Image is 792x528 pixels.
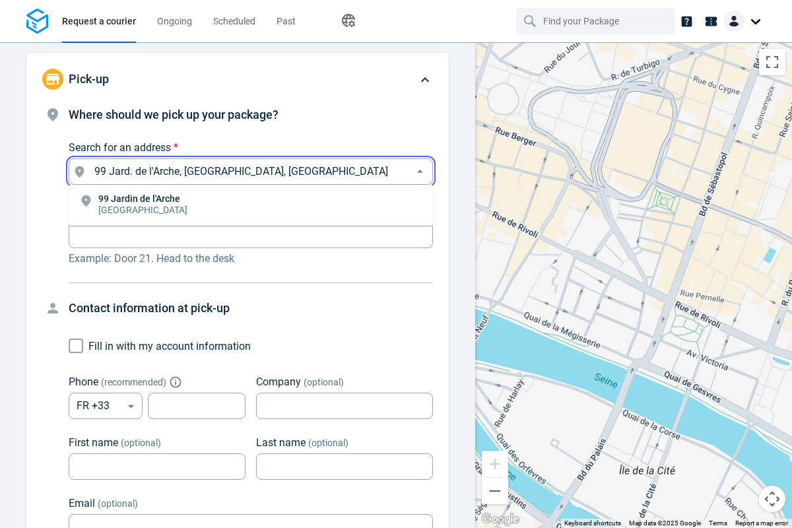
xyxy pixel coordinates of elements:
[478,511,522,528] a: Open this area in Google Maps (opens a new window)
[412,164,428,180] button: Close
[101,377,166,387] span: ( recommended )
[213,16,255,26] span: Scheduled
[69,436,118,449] span: First name
[98,203,187,216] p: [GEOGRAPHIC_DATA]
[759,49,785,75] button: Toggle fullscreen view
[26,53,449,106] div: Pick-up
[98,194,187,203] p: 99 Jardin de l'Arche
[62,16,136,26] span: Request a courier
[256,436,306,449] span: Last name
[26,9,48,34] img: Logo
[564,519,621,528] button: Keyboard shortcuts
[723,11,744,32] img: Client
[69,393,143,419] div: FR +33
[172,378,180,386] button: Explain "Recommended"
[69,72,109,86] span: Pick-up
[308,438,348,448] span: (optional)
[478,511,522,528] img: Google
[482,451,508,477] button: Zoom in
[69,108,279,121] span: Where should we pick up your package?
[69,376,98,388] span: Phone
[759,486,785,512] button: Map camera controls
[482,478,508,504] button: Zoom out
[543,9,650,34] input: Find your Package
[157,16,192,26] span: Ongoing
[69,497,95,510] span: Email
[304,377,344,387] span: (optional)
[98,498,138,509] span: (optional)
[69,251,433,267] p: Example: Door 21. Head to the desk
[709,519,727,527] a: Terms
[256,376,301,388] span: Company
[629,519,701,527] span: Map data ©2025 Google
[69,299,433,317] h4: Contact information at pick-up
[69,141,171,154] span: Search for an address
[88,340,251,352] span: Fill in with my account information
[277,16,296,26] span: Past
[121,438,161,448] span: (optional)
[735,519,788,527] a: Report a map error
